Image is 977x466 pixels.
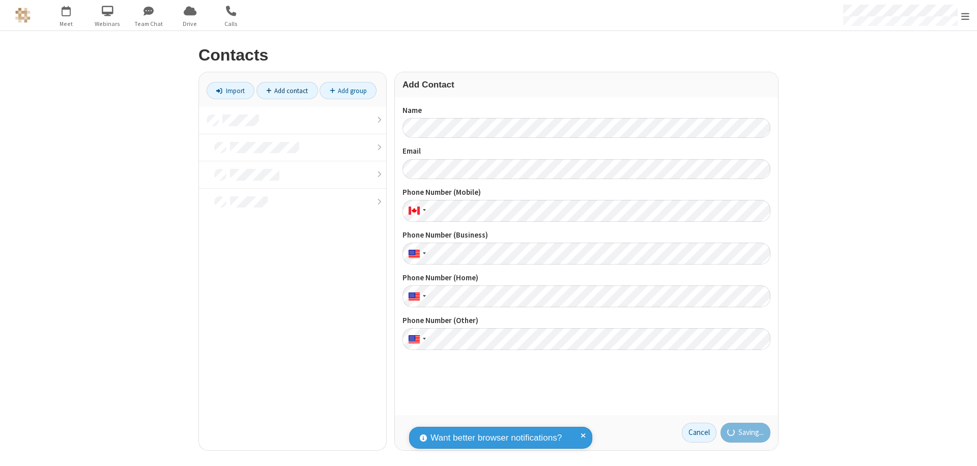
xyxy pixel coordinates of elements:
[403,315,770,327] label: Phone Number (Other)
[47,19,85,28] span: Meet
[403,105,770,116] label: Name
[15,8,31,23] img: QA Selenium DO NOT DELETE OR CHANGE
[403,145,770,157] label: Email
[403,200,429,222] div: Canada: + 1
[207,82,254,99] a: Import
[403,187,770,198] label: Phone Number (Mobile)
[171,19,209,28] span: Drive
[403,80,770,90] h3: Add Contact
[430,431,562,445] span: Want better browser notifications?
[198,46,779,64] h2: Contacts
[403,272,770,284] label: Phone Number (Home)
[320,82,377,99] a: Add group
[130,19,168,28] span: Team Chat
[89,19,127,28] span: Webinars
[721,423,771,443] button: Saving...
[403,243,429,265] div: United States: + 1
[738,427,764,439] span: Saving...
[403,229,770,241] label: Phone Number (Business)
[256,82,318,99] a: Add contact
[212,19,250,28] span: Calls
[403,285,429,307] div: United States: + 1
[403,328,429,350] div: United States: + 1
[682,423,716,443] a: Cancel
